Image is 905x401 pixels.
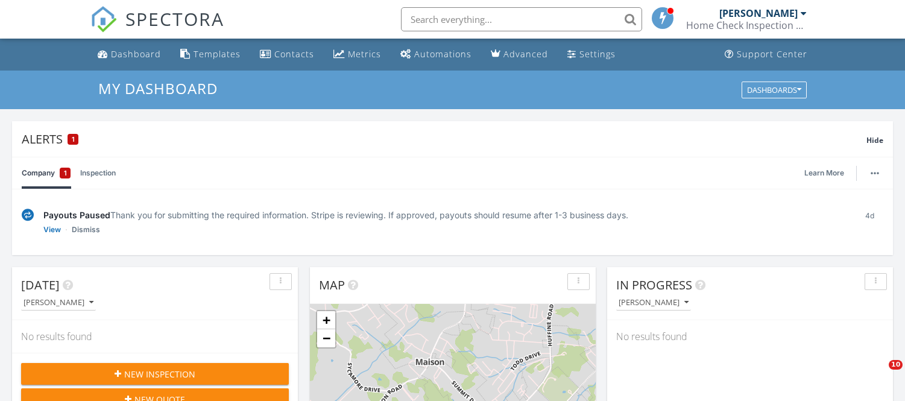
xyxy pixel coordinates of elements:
[317,311,335,329] a: Zoom in
[111,48,161,60] div: Dashboard
[98,78,218,98] span: My Dashboard
[503,48,548,60] div: Advanced
[856,209,883,236] div: 4d
[72,224,100,236] a: Dismiss
[125,6,224,31] span: SPECTORA
[686,19,807,31] div: Home Check Inspection Services, LLC.
[124,368,195,380] span: New Inspection
[579,48,616,60] div: Settings
[175,43,245,66] a: Templates
[93,43,166,66] a: Dashboard
[80,157,116,189] a: Inspection
[747,86,801,94] div: Dashboards
[616,277,692,293] span: In Progress
[607,320,893,353] div: No results found
[90,6,117,33] img: The Best Home Inspection Software - Spectora
[864,360,893,389] iframe: Intercom live chat
[329,43,386,66] a: Metrics
[414,48,471,60] div: Automations
[64,167,67,179] span: 1
[563,43,620,66] a: Settings
[737,48,807,60] div: Support Center
[319,277,345,293] span: Map
[43,224,61,236] a: View
[274,48,314,60] div: Contacts
[396,43,476,66] a: Automations (Basic)
[43,209,847,221] div: Thank you for submitting the required information. Stripe is reviewing. If approved, payouts shou...
[194,48,241,60] div: Templates
[871,172,879,174] img: ellipsis-632cfdd7c38ec3a7d453.svg
[616,295,691,311] button: [PERSON_NAME]
[22,131,866,147] div: Alerts
[889,360,903,370] span: 10
[21,295,96,311] button: [PERSON_NAME]
[317,329,335,347] a: Zoom out
[22,157,71,189] a: Company
[742,81,807,98] button: Dashboards
[21,277,60,293] span: [DATE]
[43,210,110,220] span: Payouts Paused
[24,298,93,307] div: [PERSON_NAME]
[12,320,298,353] div: No results found
[719,7,798,19] div: [PERSON_NAME]
[720,43,812,66] a: Support Center
[619,298,689,307] div: [PERSON_NAME]
[486,43,553,66] a: Advanced
[866,135,883,145] span: Hide
[401,7,642,31] input: Search everything...
[22,209,34,221] img: under-review-2fe708636b114a7f4b8d.svg
[348,48,381,60] div: Metrics
[72,135,75,144] span: 1
[255,43,319,66] a: Contacts
[90,16,224,42] a: SPECTORA
[21,363,289,385] button: New Inspection
[804,167,851,179] a: Learn More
